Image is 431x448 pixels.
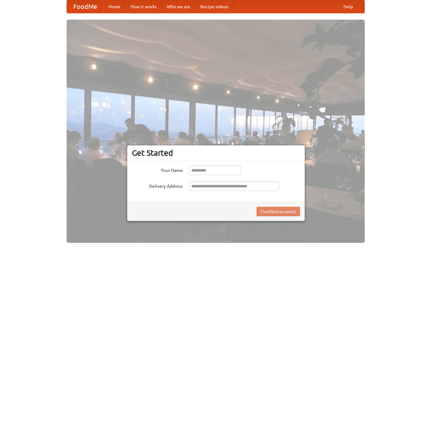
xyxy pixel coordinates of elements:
[338,0,358,13] a: Help
[195,0,233,13] a: Recipe videos
[132,181,183,189] label: Delivery Address
[257,207,300,216] button: Find Restaurants!
[67,0,103,13] a: FoodMe
[103,0,126,13] a: Home
[162,0,195,13] a: Who we are
[126,0,162,13] a: How it works
[132,148,300,158] h3: Get Started
[132,166,183,174] label: Your Name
